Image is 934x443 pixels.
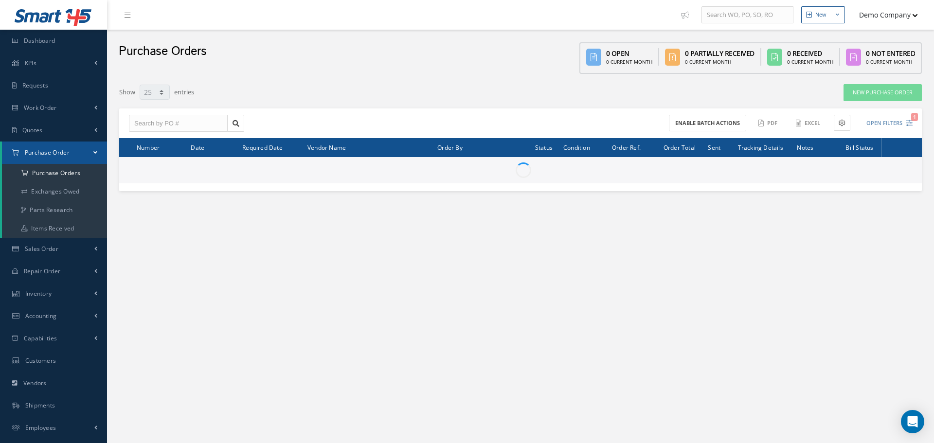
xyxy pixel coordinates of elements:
[24,334,57,342] span: Capabilities
[563,142,590,152] span: Condition
[606,48,652,58] div: 0 Open
[815,11,826,19] div: New
[787,48,833,58] div: 0 Received
[664,142,696,152] span: Order Total
[850,5,918,24] button: Demo Company
[606,58,652,66] div: 0 Current Month
[119,84,135,97] label: Show
[22,81,48,89] span: Requests
[25,312,57,320] span: Accounting
[2,142,107,164] a: Purchase Order
[866,48,916,58] div: 0 Not Entered
[129,115,228,132] input: Search by PO #
[2,182,107,201] a: Exchanges Owed
[24,267,61,275] span: Repair Order
[174,84,194,97] label: entries
[25,289,52,298] span: Inventory
[844,84,922,101] a: New Purchase Order
[685,48,754,58] div: 0 Partially Received
[791,115,826,132] button: Excel
[708,142,720,152] span: Sent
[23,379,47,387] span: Vendors
[137,142,160,152] span: Number
[25,245,58,253] span: Sales Order
[25,401,55,409] span: Shipments
[2,164,107,182] a: Purchase Orders
[24,104,57,112] span: Work Order
[24,36,55,45] span: Dashboard
[738,142,783,152] span: Tracking Details
[701,6,793,24] input: Search WO, PO, SO, RO
[866,58,916,66] div: 0 Current Month
[797,142,813,152] span: Notes
[685,58,754,66] div: 0 Current Month
[437,142,463,152] span: Order By
[119,44,207,59] h2: Purchase Orders
[858,115,913,131] button: Open Filters1
[25,59,36,67] span: KPIs
[845,142,873,152] span: Bill Status
[242,142,283,152] span: Required Date
[25,148,70,157] span: Purchase Order
[2,219,107,238] a: Items Received
[535,142,553,152] span: Status
[307,142,346,152] span: Vendor Name
[901,410,924,433] div: Open Intercom Messenger
[25,356,56,365] span: Customers
[22,126,43,134] span: Quotes
[787,58,833,66] div: 0 Current Month
[911,113,918,121] span: 1
[754,115,784,132] button: PDF
[612,142,641,152] span: Order Ref.
[191,142,204,152] span: Date
[2,201,107,219] a: Parts Research
[801,6,845,23] button: New
[25,424,56,432] span: Employees
[669,115,746,132] button: Enable batch actions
